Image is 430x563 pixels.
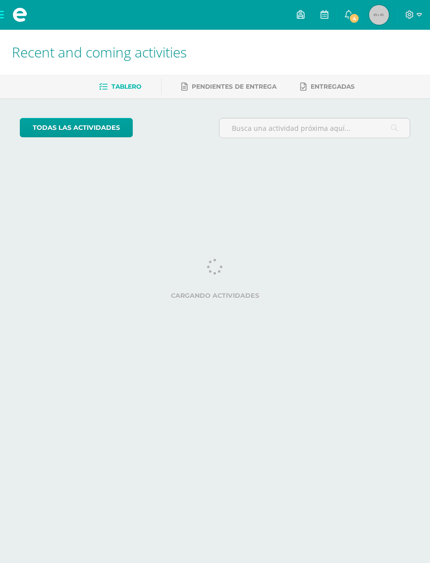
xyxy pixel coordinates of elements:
span: Recent and coming activities [12,43,187,61]
img: 45x45 [369,5,389,25]
a: todas las Actividades [20,118,133,137]
span: 4 [349,13,360,24]
label: Cargando actividades [20,292,410,299]
a: Entregadas [300,79,355,95]
input: Busca una actividad próxima aquí... [219,118,410,138]
span: Entregadas [311,83,355,90]
span: Tablero [111,83,141,90]
a: Tablero [99,79,141,95]
a: Pendientes de entrega [181,79,276,95]
span: Pendientes de entrega [192,83,276,90]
